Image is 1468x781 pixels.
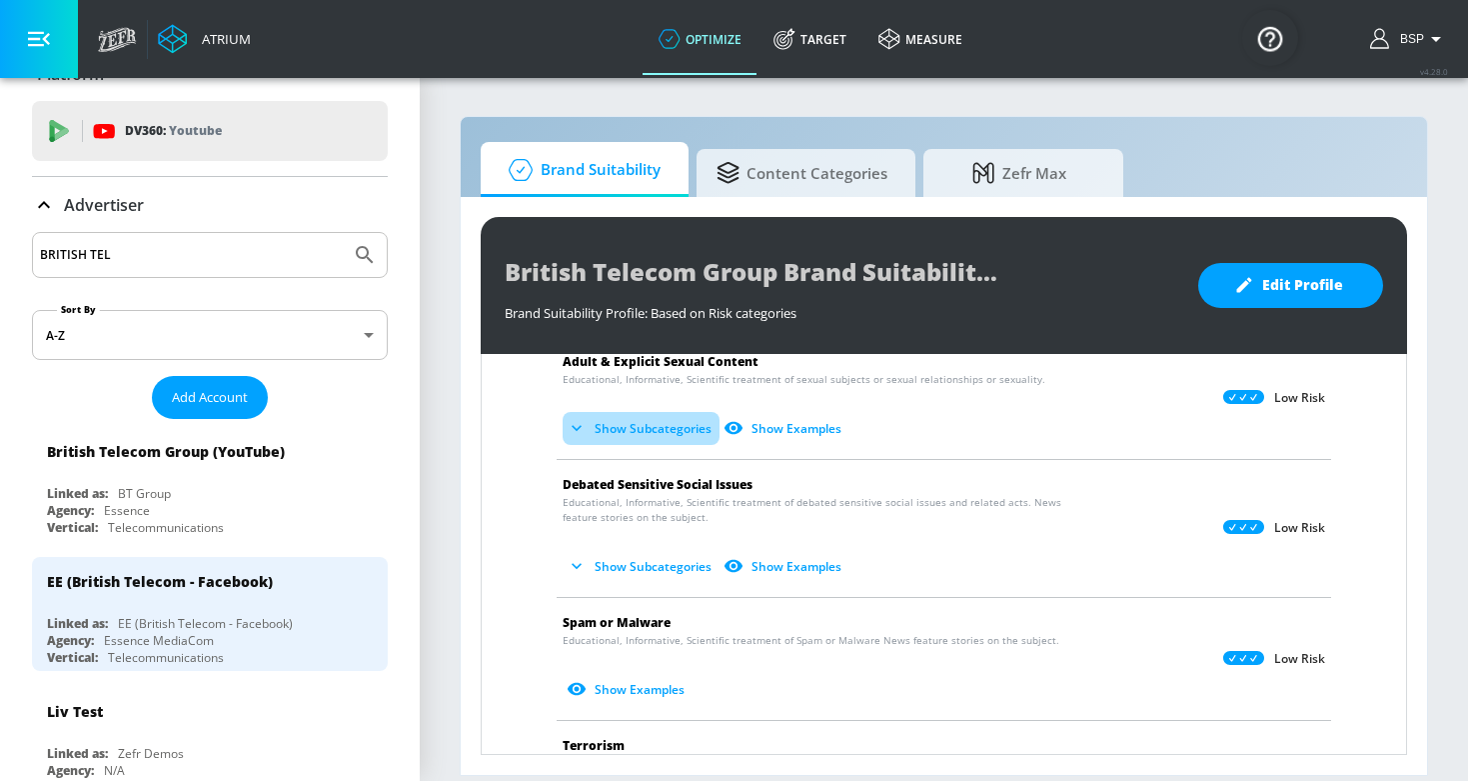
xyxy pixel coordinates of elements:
[32,557,388,671] div: EE (British Telecom - Facebook)Linked as:EE (British Telecom - Facebook)Agency:Essence MediaComVe...
[862,3,978,75] a: measure
[32,101,388,161] div: DV360: Youtube
[40,242,343,268] input: Search by name
[501,146,661,194] span: Brand Suitability
[563,550,720,583] button: Show Subcategories
[108,519,224,536] div: Telecommunications
[172,386,248,409] span: Add Account
[47,762,94,779] div: Agency:
[64,194,144,216] p: Advertiser
[108,649,224,666] div: Telecommunications
[1238,273,1343,298] span: Edit Profile
[32,177,388,233] div: Advertiser
[47,502,94,519] div: Agency:
[47,519,98,536] div: Vertical:
[1242,10,1298,66] button: Open Resource Center
[47,702,103,721] div: Liv Test
[1198,263,1383,308] button: Edit Profile
[563,673,693,706] button: Show Examples
[118,615,293,632] div: EE (British Telecom - Facebook)
[169,120,222,141] p: Youtube
[563,633,1059,648] span: Educational, Informative, Scientific treatment of Spam or Malware News feature stories on the sub...
[343,233,387,277] button: Submit Search
[104,502,150,519] div: Essence
[1420,66,1448,77] span: v 4.28.0
[47,442,285,461] div: British Telecom Group (YouTube)
[32,310,388,360] div: A-Z
[720,550,849,583] button: Show Examples
[1274,390,1325,406] p: Low Risk
[643,3,757,75] a: optimize
[563,476,752,493] span: Debated Sensitive Social Issues
[47,615,108,632] div: Linked as:
[47,572,273,591] div: EE (British Telecom - Facebook)
[32,427,388,541] div: British Telecom Group (YouTube)Linked as:BT GroupAgency:EssenceVertical:Telecommunications
[943,149,1095,197] span: Zefr Max
[194,30,251,48] div: Atrium
[47,745,108,762] div: Linked as:
[1370,27,1448,51] button: BSP
[158,24,251,54] a: Atrium
[505,294,1178,322] div: Brand Suitability Profile: Based on Risk categories
[57,303,100,316] label: Sort By
[563,353,758,370] span: Adult & Explicit Sexual Content
[47,649,98,666] div: Vertical:
[1274,520,1325,536] p: Low Risk
[720,412,849,445] button: Show Examples
[47,632,94,649] div: Agency:
[717,149,887,197] span: Content Categories
[563,412,720,445] button: Show Subcategories
[118,745,184,762] div: Zefr Demos
[104,762,125,779] div: N/A
[563,495,1074,525] span: Educational, Informative, Scientific treatment of debated sensitive social issues and related act...
[47,485,108,502] div: Linked as:
[1392,32,1424,46] span: login as: bsp_linking@zefr.com
[563,372,1045,387] span: Educational, Informative, Scientific treatment of sexual subjects or sexual relationships or sexu...
[125,120,222,142] p: DV360:
[1274,651,1325,667] p: Low Risk
[118,485,171,502] div: BT Group
[757,3,862,75] a: Target
[152,376,268,419] button: Add Account
[563,614,671,631] span: Spam or Malware
[563,737,625,754] span: Terrorism
[104,632,214,649] div: Essence MediaCom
